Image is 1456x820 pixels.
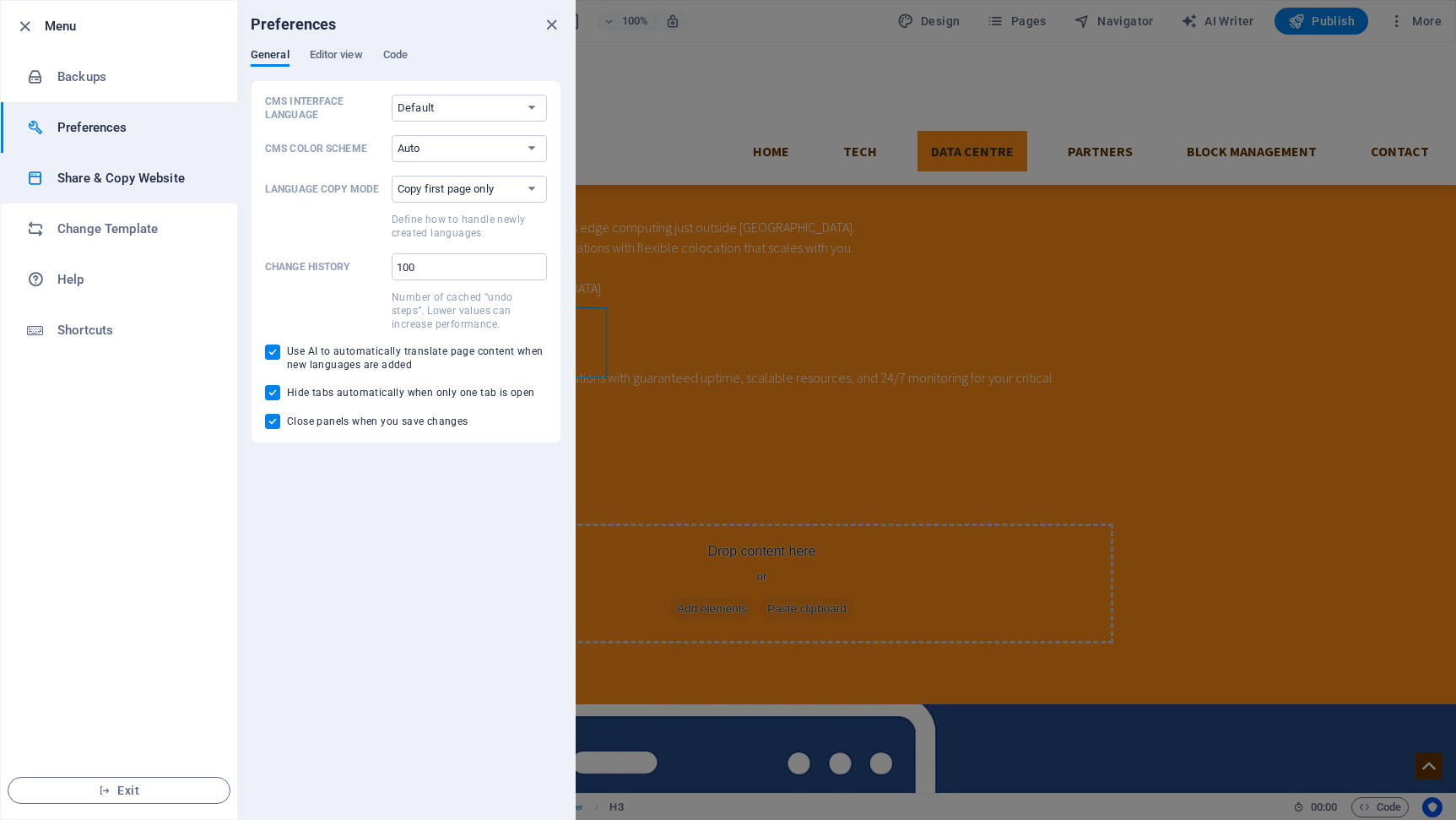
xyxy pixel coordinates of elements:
p: Language Copy Mode [265,182,385,196]
p: Change history [265,260,385,274]
button: close [541,14,561,35]
span: Paste clipboard [693,555,786,578]
h6: Preferences [251,14,337,35]
select: CMS Interface Language [392,95,547,122]
span: General [251,45,290,68]
h6: Help [57,269,214,290]
span: Code [383,45,408,68]
select: Language Copy ModeDefine how to handle newly created languages. [392,176,547,203]
span: Editor view [310,45,363,68]
span: Hide tabs automatically when only one tab is open [287,386,535,399]
h6: Backups [57,67,214,87]
div: Preferences [251,48,561,80]
h6: Shortcuts [57,320,214,340]
h6: Menu [45,16,224,36]
p: Number of cached “undo steps”. Lower values can increase performance. [392,291,547,331]
h6: Change Template [57,219,214,239]
input: Change historyNumber of cached “undo steps”. Lower values can increase performance. [392,253,547,280]
h6: Share & Copy Website [57,168,214,188]
p: CMS Interface Language [265,95,385,122]
span: Use AI to automatically translate page content when new languages are added [287,345,547,372]
div: Drop content here [344,481,1046,601]
select: CMS Color Scheme [392,135,547,162]
button: Exit [8,777,230,804]
span: Close panels when you save changes [287,415,468,428]
p: CMS Color Scheme [265,142,385,155]
span: Exit [22,784,216,797]
span: Add elements [603,555,686,578]
h6: Preferences [57,117,214,138]
p: Define how to handle newly created languages. [392,213,547,240]
a: Help [1,254,237,305]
